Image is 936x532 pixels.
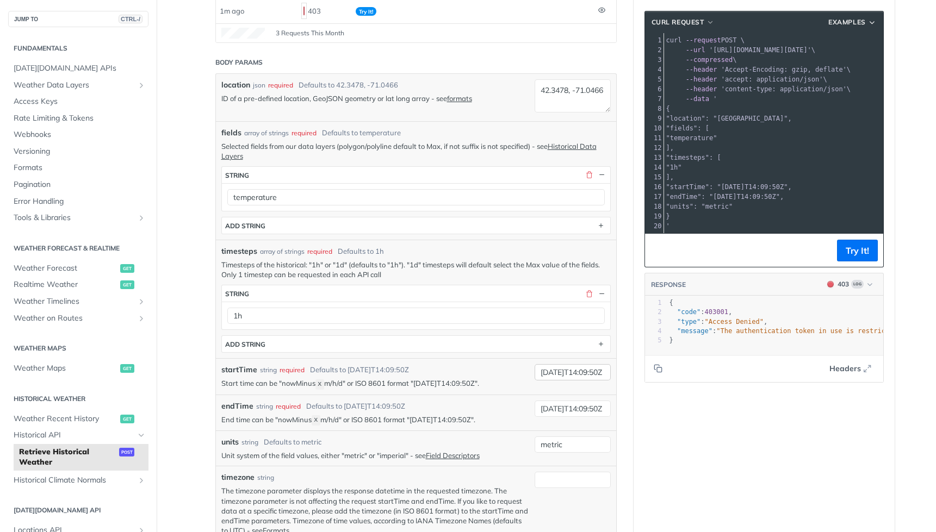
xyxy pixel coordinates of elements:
[299,80,398,91] div: Defaults to 42.3478, -71.0466
[268,80,293,90] div: required
[645,172,664,182] div: 15
[597,170,607,180] button: Hide
[645,143,664,153] div: 12
[686,76,717,83] span: --header
[823,360,878,377] button: Headers
[585,289,594,298] button: Delete
[14,279,117,290] span: Realtime Weather
[822,279,878,290] button: 403403Log
[19,447,116,468] span: Retrieve Historical Weather
[222,336,610,352] button: ADD string
[645,45,664,55] div: 2
[597,289,607,298] button: Hide
[221,415,529,425] p: End time can be "nowMinus m/h/d" or ISO 8601 format "[DATE]T14:09:50Z".
[14,363,117,374] span: Weather Maps
[8,143,148,160] a: Versioning
[650,242,666,259] button: Copy to clipboard
[666,76,827,83] span: \
[686,56,733,64] span: --compressed
[14,296,134,307] span: Weather Timelines
[253,80,265,90] div: json
[8,343,148,353] h2: Weather Maps
[310,365,409,375] div: Defaults to [DATE]T14:09:50Z
[686,66,717,73] span: --header
[721,66,847,73] span: 'Accept-Encoding: gzip, deflate'
[356,7,376,16] span: Try It!
[307,247,332,256] div: required
[677,308,701,316] span: "code"
[137,297,146,306] button: Show subpages for Weather Timelines
[652,17,704,27] span: cURL Request
[222,285,610,302] button: string
[137,81,146,90] button: Show subpages for Weather Data Layers
[666,222,670,230] span: '
[14,162,146,173] span: Formats
[280,365,305,375] div: required
[670,336,673,344] span: }
[8,243,148,253] h2: Weather Forecast & realtime
[14,430,134,441] span: Historical API
[14,444,148,471] a: Retrieve Historical Weatherpost
[256,402,273,411] div: string
[8,427,148,443] a: Historical APIHide subpages for Historical API
[120,415,134,423] span: get
[318,380,321,388] span: X
[666,203,733,210] span: "units": "metric"
[221,93,529,103] p: ID of a pre-defined location, GeoJSON geometry or lat long array - see
[14,129,146,140] span: Webhooks
[666,154,721,161] span: "timesteps": [
[14,113,146,124] span: Rate Limiting & Tokens
[686,85,717,93] span: --header
[666,66,851,73] span: \
[8,127,148,143] a: Webhooks
[666,56,737,64] span: \
[221,378,529,389] p: Start time can be "nowMinus m/h/d" or ISO 8601 format "[DATE]T14:09:50Z".
[645,192,664,202] div: 17
[8,310,148,327] a: Weather on RoutesShow subpages for Weather on Routes
[241,437,258,447] div: string
[8,11,148,27] button: JUMP TOCTRL-/
[14,313,134,324] span: Weather on Routes
[221,79,250,91] label: location
[666,36,745,44] span: POST \
[8,394,148,404] h2: Historical Weather
[585,170,594,180] button: Delete
[276,28,344,38] span: 3 Requests This Month
[666,193,784,201] span: "endTime": "[DATE]T14:09:50Z",
[645,317,662,327] div: 3
[666,164,682,171] span: "1h"
[14,96,146,107] span: Access Keys
[666,46,816,54] span: \
[8,60,148,77] a: [DATE][DOMAIN_NAME] APIs
[645,211,664,221] div: 19
[666,36,682,44] span: curl
[8,160,148,176] a: Formats
[338,246,384,257] div: Defaults to 1h
[645,182,664,192] div: 16
[137,431,146,440] button: Hide subpages for Historical API
[851,280,864,289] span: Log
[677,327,712,335] span: "message"
[221,28,265,39] canvas: Line Graph
[225,340,265,348] div: ADD string
[670,318,768,326] span: : ,
[535,79,611,112] textarea: 42.3478, -71.0466
[14,414,117,424] span: Weather Recent History
[447,94,472,103] a: formats
[670,299,673,306] span: {
[8,193,148,210] a: Error Handling
[666,212,670,220] span: }
[645,74,664,84] div: 5
[645,35,664,45] div: 1
[645,114,664,123] div: 9
[260,365,277,375] div: string
[645,202,664,211] div: 18
[225,290,249,298] div: string
[838,279,849,289] div: 403
[225,171,249,179] div: string
[8,505,148,515] h2: [DATE][DOMAIN_NAME] API
[120,364,134,373] span: get
[14,146,146,157] span: Versioning
[705,318,764,326] span: "Access Denied"
[14,179,146,190] span: Pagination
